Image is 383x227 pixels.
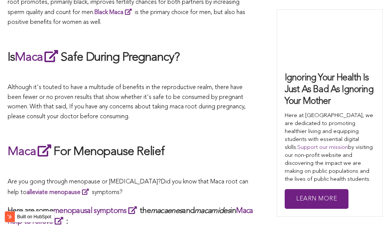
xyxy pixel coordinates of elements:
em: macamides [194,207,230,215]
a: Maca [15,52,61,64]
span: Although it's touted to have a multitude of benefits in the reproductive realm, there have been f... [8,85,246,120]
a: menopausal symptoms [53,207,140,215]
em: macaenes [151,207,182,215]
span: Are you going through menopause or [MEDICAL_DATA]? [8,179,161,185]
h2: Is Safe During Pregnancy? [8,49,254,66]
a: Maca [8,146,54,158]
button: Built on HubSpot [5,211,55,222]
a: Maca help to relieve [8,207,253,225]
h3: Here are some the and in : [8,205,254,227]
iframe: Chat Widget [345,191,383,227]
a: alleviate menopause [27,189,92,196]
a: Learn More [285,189,348,209]
img: HubSpot sprocket logo [5,212,14,221]
label: Built on HubSpot [14,212,54,222]
a: Black Maca [94,9,135,16]
strong: Black Maca [94,9,123,16]
h2: For Menopause Relief [8,143,254,160]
